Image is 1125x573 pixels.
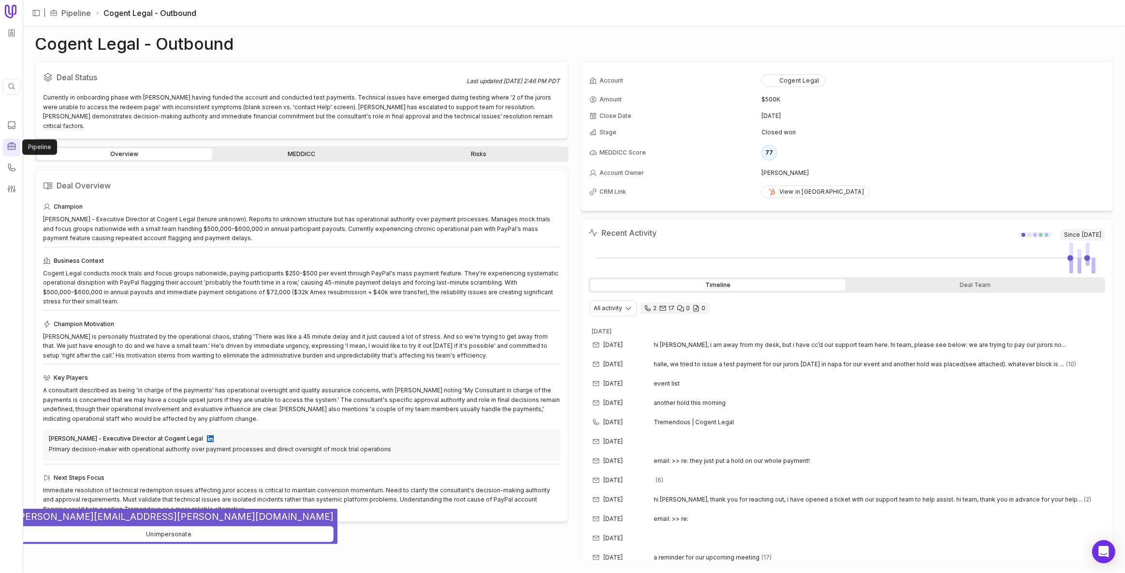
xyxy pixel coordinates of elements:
div: 2 calls and 17 email threads [640,302,710,314]
div: Next Steps Focus [43,472,560,484]
button: Expand sidebar [29,6,44,20]
div: A consultant described as being 'in charge of the payments' has operational oversight and quality... [43,386,560,423]
time: [DATE] [604,496,623,503]
span: email: >> re: [654,515,689,523]
time: [DATE] [604,476,623,484]
time: [DATE] [604,399,623,407]
td: Closed won [761,125,1104,140]
button: Workspace [4,26,19,40]
a: Pipeline [61,7,91,19]
span: event list [654,380,680,387]
time: [DATE] [604,457,623,465]
span: Amount [600,96,622,103]
div: View in [GEOGRAPHIC_DATA] [768,188,864,196]
time: [DATE] 2:46 PM PDT [504,77,560,85]
div: Currently in onboarding phase with [PERSON_NAME] having funded the account and conducted test pay... [43,93,560,130]
a: MEDDICC [214,148,390,160]
div: [PERSON_NAME] is personally frustrated by the operational chaos, stating 'There was like a 45 min... [43,332,560,360]
time: [DATE] [604,341,623,349]
span: CRM Link [600,188,627,196]
a: Overview [37,148,212,160]
span: 17 emails in thread [762,554,772,561]
h1: Cogent Legal - Outbound [35,38,234,50]
aside: Pipeline [22,139,57,155]
div: Champion Motivation [43,318,560,330]
span: hi [PERSON_NAME], i am away from my desk, but i have cc’d our support team here. hi team, please ... [654,341,1067,349]
a: Risks [391,148,567,160]
span: a reminder for our upcoming meeting [654,554,760,561]
div: Cogent Legal conducts mock trials and focus groups nationwide, paying participants $250-$500 per ... [43,269,560,306]
span: Account Owner [600,169,644,177]
time: [DATE] [604,360,623,368]
div: [PERSON_NAME] - Executive Director at Cogent Legal [49,435,203,443]
span: another hold this morning [654,399,726,407]
td: [PERSON_NAME] [761,165,1104,181]
span: | [44,7,46,19]
div: Key Players [43,372,560,384]
time: [DATE] [592,328,612,335]
span: Tremendous | Cogent Legal [654,418,1090,426]
button: Unimpersonate [4,526,334,542]
span: hi [PERSON_NAME], thank you for reaching out, i have opened a ticket with our support team to hel... [654,496,1082,503]
h2: Deal Status [43,70,467,85]
div: [PERSON_NAME] - Executive Director at Cogent Legal (tenure unknown). Reports to unknown structure... [43,215,560,243]
div: Champion [43,201,560,213]
span: 2 emails in thread [1084,496,1092,503]
time: [DATE] [604,515,623,523]
span: 🥸 [PERSON_NAME][EMAIL_ADDRESS][PERSON_NAME][DOMAIN_NAME] [4,511,334,522]
div: Deal Team [847,279,1103,291]
time: [DATE] [604,380,623,387]
span: 6 emails in thread [656,476,664,484]
td: $500K [761,92,1104,107]
div: Cogent Legal [768,77,819,85]
span: MEDDICC Score [600,149,646,157]
div: Last updated [467,77,560,85]
div: Timeline [590,279,846,291]
div: Business Context [43,255,560,267]
time: [DATE] [604,438,623,445]
span: Since [1060,229,1105,241]
li: Cogent Legal - Outbound [95,7,196,19]
time: [DATE] [761,112,781,120]
span: Stage [600,129,617,136]
span: Close Date [600,112,632,120]
div: 77 [761,145,777,160]
span: Account [600,77,624,85]
span: email: >> re: they just put a hold on our whole payment! [654,457,810,465]
img: LinkedIn [207,435,214,442]
a: View in [GEOGRAPHIC_DATA] [761,186,870,198]
div: Primary decision-maker with operational authority over payment processes and direct oversight of ... [49,444,555,454]
div: Immediate resolution of technical redemption issues affecting juror access is critical to maintai... [43,486,560,514]
time: [DATE] [604,534,623,542]
span: halle, we tried to issue a test payment for our jurors [DATE] in napa for our event and another h... [654,360,1065,368]
span: 10 emails in thread [1067,360,1077,368]
time: [DATE] [604,554,623,561]
time: [DATE] [1082,231,1101,239]
div: Open Intercom Messenger [1092,540,1115,563]
button: Cogent Legal [761,74,825,87]
time: [DATE] [604,418,623,426]
h2: Deal Overview [43,178,560,193]
h2: Recent Activity [588,227,657,239]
